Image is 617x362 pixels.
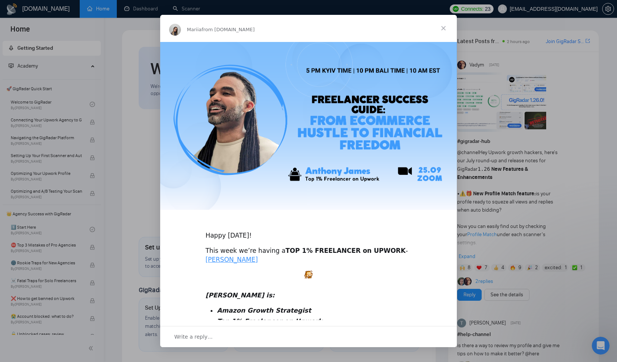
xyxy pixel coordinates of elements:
span: Mariia [187,27,202,32]
img: :excited: [304,270,313,278]
i: Top 1% Freelancer on Upwork [217,317,322,325]
span: Close [430,15,457,42]
span: from [DOMAIN_NAME] [202,27,255,32]
div: This week we’re having a - [205,247,412,264]
b: TOP 1% FREELANCER on UPWORK [286,247,406,254]
i: [PERSON_NAME] is: [205,291,275,299]
span: Write a reply… [174,332,213,342]
img: Profile image for Mariia [169,24,181,36]
div: Happy [DATE]! [205,222,412,240]
i: Amazon Growth Strategist [217,307,311,314]
a: [PERSON_NAME] [205,256,258,263]
div: Open conversation and reply [160,326,457,347]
